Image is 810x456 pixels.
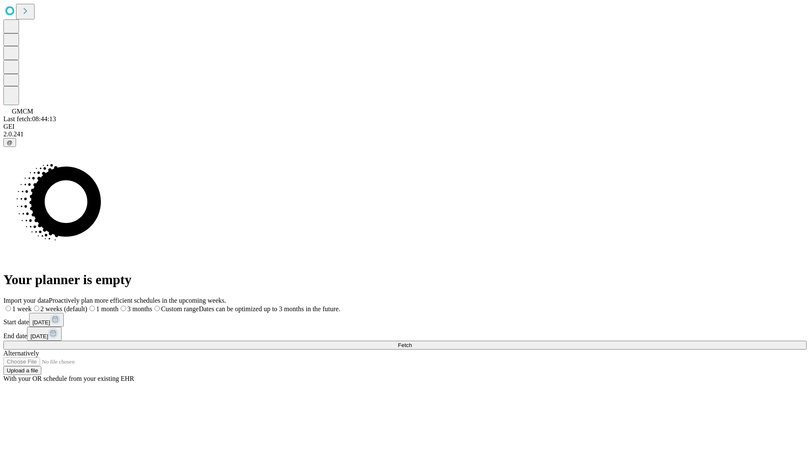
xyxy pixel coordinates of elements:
[3,130,807,138] div: 2.0.241
[49,297,226,304] span: Proactively plan more efficient schedules in the upcoming weeks.
[12,305,32,312] span: 1 week
[96,305,119,312] span: 1 month
[3,366,41,375] button: Upload a file
[7,139,13,146] span: @
[30,333,48,339] span: [DATE]
[3,115,56,122] span: Last fetch: 08:44:13
[34,306,39,311] input: 2 weeks (default)
[27,327,62,341] button: [DATE]
[40,305,87,312] span: 2 weeks (default)
[121,306,126,311] input: 3 months
[127,305,152,312] span: 3 months
[3,297,49,304] span: Import your data
[29,313,64,327] button: [DATE]
[32,319,50,326] span: [DATE]
[3,313,807,327] div: Start date
[3,327,807,341] div: End date
[3,272,807,288] h1: Your planner is empty
[161,305,199,312] span: Custom range
[3,350,39,357] span: Alternatively
[398,342,412,348] span: Fetch
[3,123,807,130] div: GEI
[12,108,33,115] span: GMCM
[5,306,11,311] input: 1 week
[199,305,340,312] span: Dates can be optimized up to 3 months in the future.
[154,306,160,311] input: Custom rangeDates can be optimized up to 3 months in the future.
[3,138,16,147] button: @
[3,375,134,382] span: With your OR schedule from your existing EHR
[89,306,95,311] input: 1 month
[3,341,807,350] button: Fetch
